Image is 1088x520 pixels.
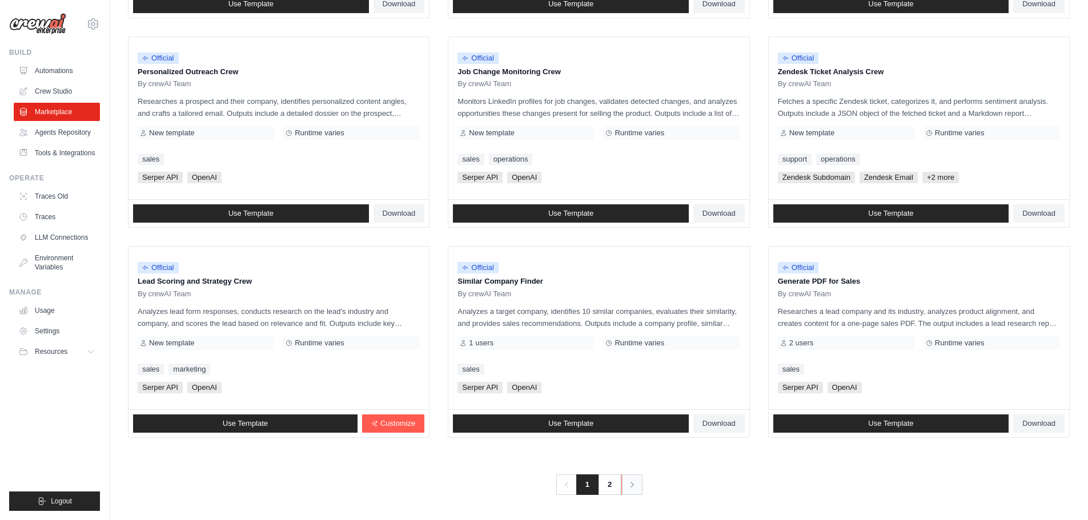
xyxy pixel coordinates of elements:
[457,172,503,183] span: Serper API
[868,419,913,428] span: Use Template
[773,204,1009,223] a: Use Template
[138,53,179,64] span: Official
[138,66,420,78] p: Personalized Outreach Crew
[453,414,689,433] a: Use Template
[295,128,344,138] span: Runtime varies
[1013,414,1065,433] a: Download
[9,174,100,183] div: Operate
[922,172,959,183] span: +2 more
[138,79,191,88] span: By crewAI Team
[187,382,222,393] span: OpenAI
[457,289,511,299] span: By crewAI Team
[1022,209,1055,218] span: Download
[778,305,1060,329] p: Researches a lead company and its industry, analyzes product alignment, and creates content for a...
[457,154,484,165] a: sales
[789,128,834,138] span: New template
[51,497,72,506] span: Logout
[14,82,100,100] a: Crew Studio
[860,172,918,183] span: Zendesk Email
[457,276,740,287] p: Similar Company Finder
[598,474,621,495] a: 2
[295,338,344,348] span: Runtime varies
[14,208,100,226] a: Traces
[383,209,416,218] span: Download
[138,262,179,273] span: Official
[778,95,1060,119] p: Fetches a specific Zendesk ticket, categorizes it, and performs sentiment analysis. Outputs inclu...
[9,288,100,297] div: Manage
[576,474,599,495] span: 1
[9,13,66,35] img: Logo
[14,144,100,162] a: Tools & Integrations
[14,322,100,340] a: Settings
[138,364,164,375] a: sales
[138,95,420,119] p: Researches a prospect and their company, identifies personalized content angles, and crafts a tai...
[9,48,100,57] div: Build
[380,419,415,428] span: Customize
[228,209,274,218] span: Use Template
[548,419,593,428] span: Use Template
[548,209,593,218] span: Use Template
[828,382,862,393] span: OpenAI
[457,79,511,88] span: By crewAI Team
[789,338,814,348] span: 2 users
[868,209,913,218] span: Use Template
[702,419,736,428] span: Download
[693,414,745,433] a: Download
[457,95,740,119] p: Monitors LinkedIn profiles for job changes, validates detected changes, and analyzes opportunitie...
[778,382,823,393] span: Serper API
[935,338,985,348] span: Runtime varies
[362,414,424,433] a: Customize
[507,172,541,183] span: OpenAI
[138,289,191,299] span: By crewAI Team
[457,364,484,375] a: sales
[507,382,541,393] span: OpenAI
[14,103,100,121] a: Marketplace
[1022,419,1055,428] span: Download
[133,414,358,433] a: Use Template
[778,53,819,64] span: Official
[778,154,812,165] a: support
[138,154,164,165] a: sales
[773,414,1009,433] a: Use Template
[778,289,832,299] span: By crewAI Team
[457,305,740,329] p: Analyzes a target company, identifies 10 similar companies, evaluates their similarity, and provi...
[14,187,100,205] a: Traces Old
[14,301,100,320] a: Usage
[133,204,369,223] a: Use Template
[168,364,210,375] a: marketing
[615,128,664,138] span: Runtime varies
[138,382,183,393] span: Serper API
[149,338,194,348] span: New template
[935,128,985,138] span: Runtime varies
[778,262,819,273] span: Official
[9,491,100,511] button: Logout
[374,204,425,223] a: Download
[469,338,493,348] span: 1 users
[702,209,736,218] span: Download
[778,172,855,183] span: Zendesk Subdomain
[453,204,689,223] a: Use Template
[14,249,100,276] a: Environment Variables
[693,204,745,223] a: Download
[187,172,222,183] span: OpenAI
[14,123,100,142] a: Agents Repository
[778,66,1060,78] p: Zendesk Ticket Analysis Crew
[138,305,420,329] p: Analyzes lead form responses, conducts research on the lead's industry and company, and scores th...
[138,276,420,287] p: Lead Scoring and Strategy Crew
[816,154,860,165] a: operations
[1013,204,1065,223] a: Download
[457,382,503,393] span: Serper API
[778,364,804,375] a: sales
[14,62,100,80] a: Automations
[14,342,100,361] button: Resources
[615,338,664,348] span: Runtime varies
[556,474,641,495] nav: Pagination
[457,53,499,64] span: Official
[14,228,100,247] a: LLM Connections
[457,262,499,273] span: Official
[149,128,194,138] span: New template
[223,419,268,428] span: Use Template
[469,128,514,138] span: New template
[489,154,533,165] a: operations
[138,172,183,183] span: Serper API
